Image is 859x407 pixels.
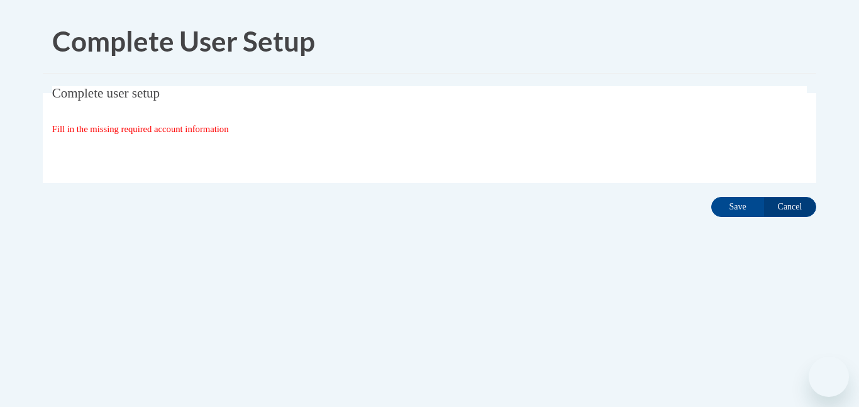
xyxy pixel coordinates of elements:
[52,124,229,134] span: Fill in the missing required account information
[809,357,849,397] iframe: Button to launch messaging window
[763,197,816,217] input: Cancel
[52,25,315,57] span: Complete User Setup
[711,197,764,217] input: Save
[52,86,160,101] span: Complete user setup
